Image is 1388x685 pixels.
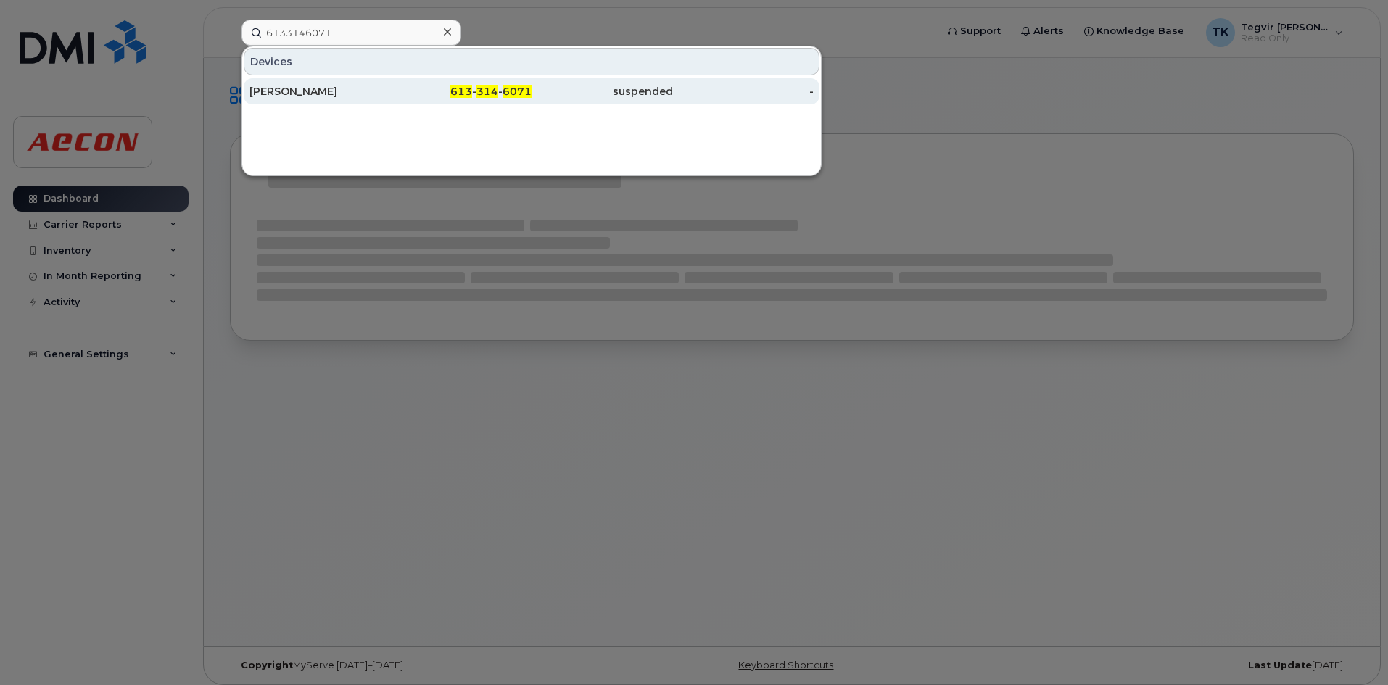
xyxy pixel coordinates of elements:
[450,85,472,98] span: 613
[532,84,673,99] div: suspended
[244,48,819,75] div: Devices
[476,85,498,98] span: 314
[244,78,819,104] a: [PERSON_NAME]613-314-6071suspended-
[391,84,532,99] div: - -
[503,85,532,98] span: 6071
[249,84,391,99] div: [PERSON_NAME]
[673,84,814,99] div: -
